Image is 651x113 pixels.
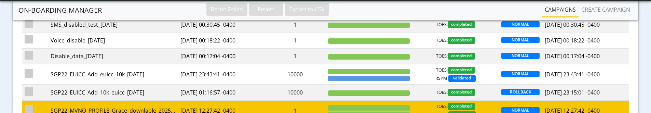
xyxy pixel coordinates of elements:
td: [DATE] 00:30:45 -0400 [178,16,265,32]
td: 10000 [265,85,326,100]
td: 10000 [265,64,326,85]
td: 1 [265,48,326,64]
span: TOES: [436,89,448,96]
span: NORMAL [501,71,540,77]
span: [DATE] 00:18:22 -0400 [545,37,600,44]
td: 1 [265,33,326,48]
span: completed [448,21,475,28]
span: TOES: [436,67,448,74]
span: [DATE] 00:30:45 -0400 [545,21,600,28]
span: TOES: [436,37,448,44]
div: SGP22_EUICC_Add_euicc_10k_[DATE] [51,70,176,78]
span: validated [448,75,476,82]
div: Disable_data_[DATE] [51,52,176,60]
span: TOES: [436,21,448,28]
span: NORMAL [501,53,540,59]
span: TOES: [436,53,448,60]
span: [DATE] 00:17:04 -0400 [545,52,600,60]
td: [DATE] 00:18:22 -0400 [178,33,265,48]
button: Export to CSV [285,3,329,16]
span: completed [448,53,475,60]
div: SGP22_EUICC_Add_10k_euicc_[DATE] [51,88,176,97]
span: ROLLBACK [501,89,540,95]
span: completed [448,67,475,74]
td: [DATE] 00:17:04 -0400 [178,48,265,64]
span: completed [448,37,475,44]
span: NORMAL [501,37,540,43]
span: [DATE] 23:15:01 -0400 [545,89,600,96]
a: Create campaign [579,3,633,16]
button: Revert [249,3,283,16]
button: Rerun Failed [206,3,247,16]
span: RSPM: [435,75,448,82]
span: completed [448,103,475,110]
div: SMS_disabled_test_[DATE] [51,21,176,29]
td: [DATE] 23:43:41 -0400 [178,64,265,85]
td: 1 [265,16,326,32]
a: On-Boarding Manager [18,3,102,17]
span: [DATE] 23:43:41 -0400 [545,71,600,78]
a: Campaigns [542,3,579,16]
span: TOES: [436,103,448,110]
span: NORMAL [501,21,540,27]
td: [DATE] 01:16:57 -0400 [178,85,265,100]
span: completed [448,89,475,96]
div: Voice_disable_[DATE] [51,36,176,45]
